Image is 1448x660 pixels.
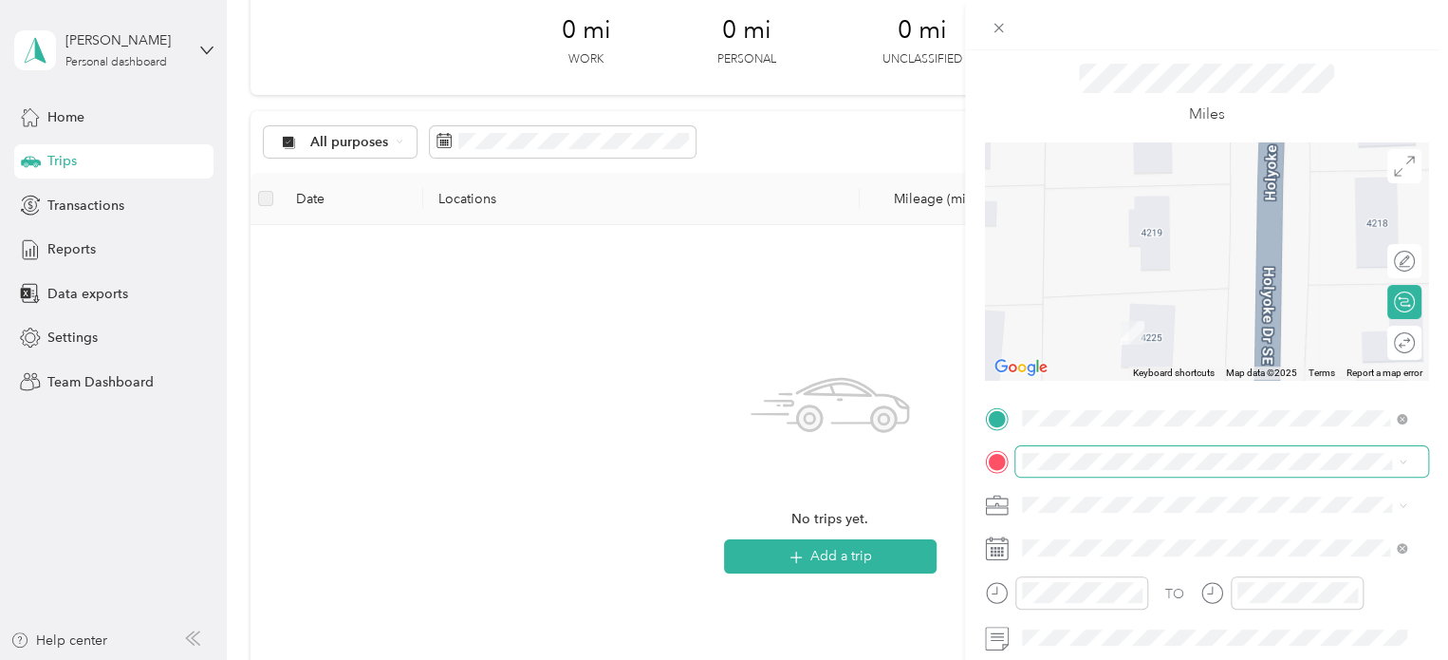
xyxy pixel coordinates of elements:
button: Keyboard shortcuts [1133,367,1215,380]
div: TO [1165,584,1184,604]
span: Map data ©2025 [1226,368,1297,378]
img: Google [990,355,1052,380]
a: Open this area in Google Maps (opens a new window) [990,355,1052,380]
a: Report a map error [1346,368,1422,378]
p: Miles [1189,103,1225,126]
a: Terms (opens in new tab) [1309,368,1335,378]
iframe: Everlance-gr Chat Button Frame [1342,554,1448,660]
